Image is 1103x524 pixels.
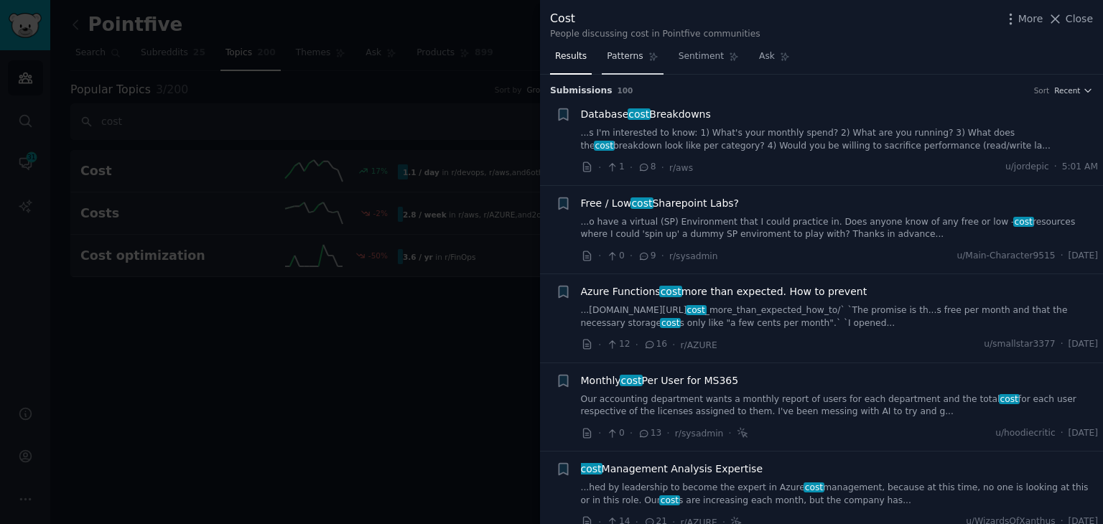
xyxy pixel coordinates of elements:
span: · [598,426,601,441]
span: · [598,337,601,352]
span: 5:01 AM [1062,161,1098,174]
span: 8 [638,161,656,174]
a: costManagement Analysis Expertise [581,462,763,477]
span: Free / Low Sharepoint Labs? [581,196,740,211]
span: cost [594,141,615,151]
span: [DATE] [1069,250,1098,263]
button: More [1003,11,1043,27]
span: 1 [606,161,624,174]
span: Close [1066,11,1093,27]
span: Patterns [607,50,643,63]
a: ...o have a virtual (SP) Environment that I could practice in. Does anyone know of any free or lo... [581,216,1099,241]
span: · [630,160,633,175]
span: · [630,248,633,263]
span: · [630,426,633,441]
span: Results [555,50,587,63]
span: Monthly Per User for MS365 [581,373,739,388]
span: cost [630,197,654,209]
span: · [728,426,731,441]
span: u/hoodiecritic [995,427,1055,440]
span: [DATE] [1069,338,1098,351]
span: cost [659,495,680,505]
a: Our accounting department wants a monthly report of users for each department and the totalcostfo... [581,393,1099,418]
span: Ask [759,50,775,63]
span: · [661,160,664,175]
a: DatabasecostBreakdowns [581,107,711,122]
span: 9 [638,250,656,263]
span: cost [804,482,824,492]
span: cost [580,463,603,474]
span: · [1061,250,1064,263]
span: u/Main-Character9515 [957,250,1055,263]
a: ...[DOMAIN_NAME][URL]cost_more_than_expected_how_to/` `The promise is th...s free per month and t... [581,304,1099,329]
span: r/sysadmin [669,251,718,261]
button: Recent [1054,85,1093,95]
div: Sort [1034,85,1050,95]
a: Patterns [602,45,663,75]
span: · [598,248,601,263]
a: Sentiment [674,45,744,75]
span: u/smallstar3377 [984,338,1055,351]
div: People discussing cost in Pointfive communities [550,28,760,41]
span: 0 [606,250,624,263]
span: r/sysadmin [675,429,724,439]
span: 13 [638,427,661,440]
a: Ask [754,45,795,75]
span: 0 [606,427,624,440]
span: · [1054,161,1057,174]
a: Azure Functionscostmore than expected. How to prevent [581,284,867,299]
a: ...hed by leadership to become the expert in Azurecostmanagement, because at this time, no one is... [581,482,1099,507]
span: · [672,337,675,352]
a: ...s I'm interested to know: 1) What's your monthly spend? 2) What are you running? 3) What does ... [581,127,1099,152]
span: r/aws [669,163,693,173]
span: 16 [643,338,667,351]
span: · [1061,338,1064,351]
span: More [1018,11,1043,27]
span: u/jordepic [1005,161,1049,174]
span: 100 [618,86,633,95]
span: cost [620,375,643,386]
span: cost [999,394,1020,404]
div: Cost [550,10,760,28]
span: Sentiment [679,50,724,63]
span: Azure Functions more than expected. How to prevent [581,284,867,299]
span: cost [1013,217,1034,227]
span: Database Breakdowns [581,107,711,122]
span: · [1061,427,1064,440]
a: Free / LowcostSharepoint Labs? [581,196,740,211]
span: cost [686,305,707,315]
span: [DATE] [1069,427,1098,440]
a: MonthlycostPer User for MS365 [581,373,739,388]
span: Submission s [550,85,613,98]
span: Recent [1054,85,1080,95]
span: cost [659,286,683,297]
span: cost [660,318,681,328]
span: Management Analysis Expertise [581,462,763,477]
span: 12 [606,338,630,351]
button: Close [1048,11,1093,27]
span: · [636,337,638,352]
span: · [598,160,601,175]
span: cost [628,108,651,120]
span: · [666,426,669,441]
a: Results [550,45,592,75]
span: r/AZURE [681,340,717,350]
span: · [661,248,664,263]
